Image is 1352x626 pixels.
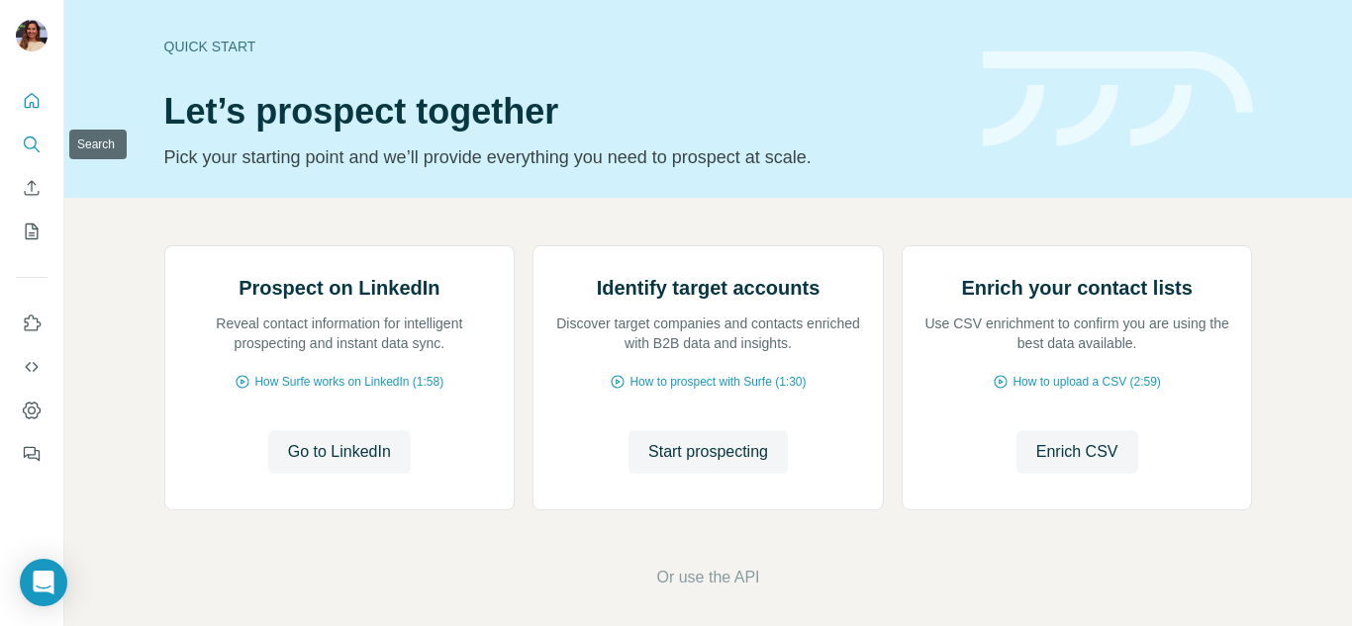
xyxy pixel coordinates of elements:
[164,37,959,56] div: Quick start
[288,440,391,464] span: Go to LinkedIn
[16,214,48,249] button: My lists
[16,393,48,428] button: Dashboard
[553,313,863,353] p: Discover target companies and contacts enriched with B2B data and insights.
[656,566,759,589] button: Or use the API
[16,127,48,162] button: Search
[628,430,788,474] button: Start prospecting
[629,373,806,391] span: How to prospect with Surfe (1:30)
[185,313,495,353] p: Reveal contact information for intelligent prospecting and instant data sync.
[164,143,959,171] p: Pick your starting point and we’ll provide everything you need to prospect at scale.
[239,274,439,302] h2: Prospect on LinkedIn
[961,274,1192,302] h2: Enrich your contact lists
[16,83,48,119] button: Quick start
[20,559,67,606] div: Open Intercom Messenger
[1013,373,1160,391] span: How to upload a CSV (2:59)
[16,170,48,206] button: Enrich CSV
[922,313,1232,353] p: Use CSV enrichment to confirm you are using the best data available.
[16,349,48,385] button: Use Surfe API
[983,51,1253,147] img: banner
[164,92,959,132] h1: Let’s prospect together
[16,436,48,472] button: Feedback
[16,306,48,341] button: Use Surfe on LinkedIn
[597,274,821,302] h2: Identify target accounts
[1036,440,1118,464] span: Enrich CSV
[648,440,768,464] span: Start prospecting
[16,20,48,51] img: Avatar
[268,430,411,474] button: Go to LinkedIn
[1016,430,1138,474] button: Enrich CSV
[254,373,443,391] span: How Surfe works on LinkedIn (1:58)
